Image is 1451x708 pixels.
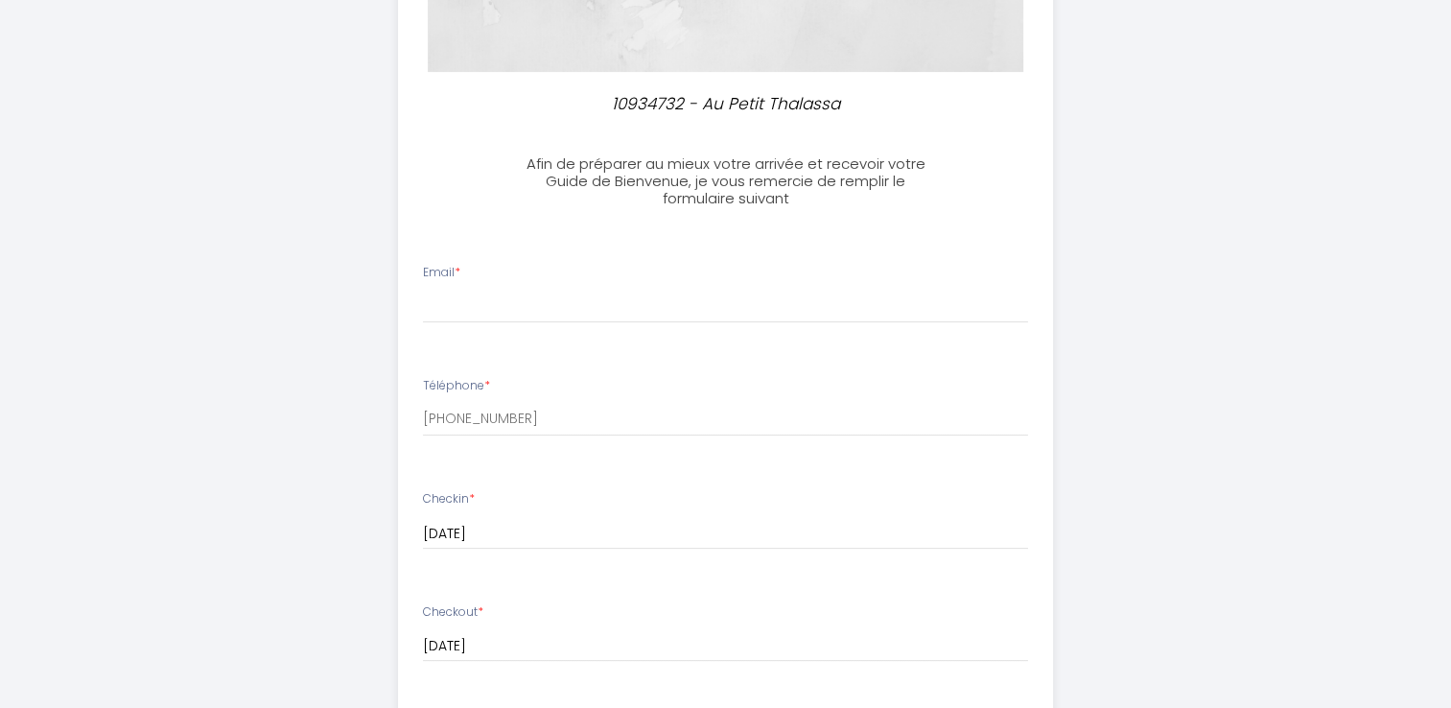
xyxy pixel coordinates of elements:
[423,603,483,622] label: Checkout
[423,264,460,282] label: Email
[512,155,939,207] h3: Afin de préparer au mieux votre arrivée et recevoir votre Guide de Bienvenue, je vous remercie de...
[521,91,931,117] p: 10934732 - Au Petit Thalassa
[423,377,490,395] label: Téléphone
[423,490,475,508] label: Checkin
